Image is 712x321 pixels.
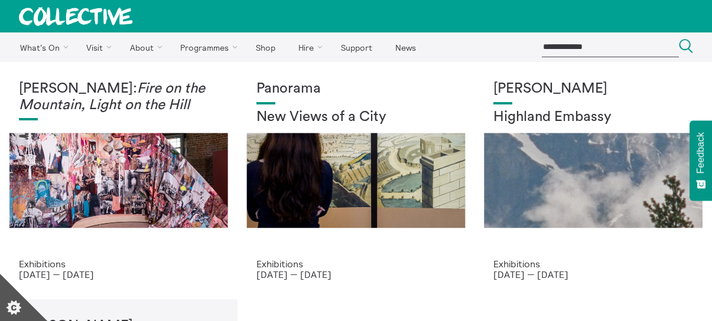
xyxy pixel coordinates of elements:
a: About [119,32,168,62]
p: [DATE] — [DATE] [493,269,693,280]
a: News [385,32,426,62]
h2: New Views of a City [256,109,456,126]
button: Feedback - Show survey [690,120,712,201]
p: [DATE] — [DATE] [256,269,456,280]
a: What's On [9,32,74,62]
a: Hire [288,32,329,62]
h1: [PERSON_NAME]: [19,81,219,113]
h1: Panorama [256,81,456,97]
p: Exhibitions [493,258,693,269]
span: Feedback [695,132,706,173]
h1: [PERSON_NAME] [493,81,693,97]
h2: Highland Embassy [493,109,693,126]
a: Shop [245,32,285,62]
a: Support [330,32,382,62]
p: Exhibitions [256,258,456,269]
a: Visit [76,32,118,62]
p: [DATE] — [DATE] [19,269,219,280]
em: Fire on the Mountain, Light on the Hill [19,81,205,112]
a: Solar wheels 17 [PERSON_NAME] Highland Embassy Exhibitions [DATE] — [DATE] [474,62,712,299]
a: Collective Panorama June 2025 small file 8 Panorama New Views of a City Exhibitions [DATE] — [DATE] [238,62,475,299]
a: Programmes [170,32,243,62]
p: Exhibitions [19,258,219,269]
